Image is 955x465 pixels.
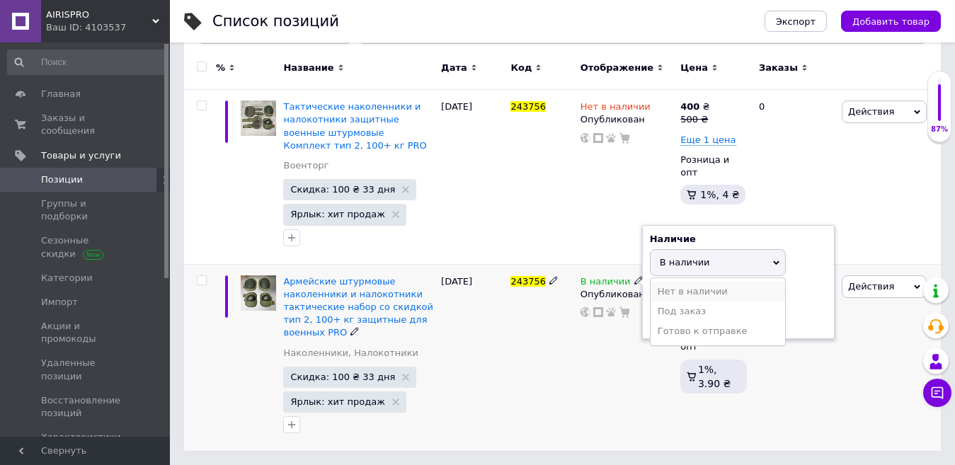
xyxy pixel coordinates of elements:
[651,282,785,302] li: Нет в наличии
[852,16,930,27] span: Добавить товар
[510,276,546,287] span: 243756
[283,101,426,151] a: Тактические наколенники и налокотники защитные военные штурмовые Комплект тип 2, 100+ кг PRO
[848,106,894,117] span: Действия
[581,62,653,74] span: Отображение
[650,233,827,246] div: Наличие
[212,14,339,29] div: Список позиций
[41,173,83,186] span: Позиции
[680,154,747,179] div: Розница и опт
[750,264,838,451] div: 0
[765,11,827,32] button: Экспорт
[923,379,951,407] button: Чат с покупателем
[41,394,131,420] span: Восстановление позиций
[680,134,736,146] span: Еще 1 цена
[41,357,131,382] span: Удаленные позиции
[283,62,333,74] span: Название
[928,125,951,134] div: 87%
[698,364,731,389] span: 1%, 3.90 ₴
[283,159,328,172] a: Военторг
[441,62,467,74] span: Дата
[759,62,798,74] span: Заказы
[581,276,631,291] span: В наличии
[7,50,167,75] input: Поиск
[680,113,709,126] div: 500 ₴
[41,272,93,285] span: Категории
[283,347,418,360] a: Наколенники, Налокотники
[581,101,651,116] span: Нет в наличии
[41,296,78,309] span: Импорт
[216,62,225,74] span: %
[290,185,395,194] span: Скидка: 100 ₴ 33 дня
[651,302,785,321] li: Под заказ
[750,90,838,264] div: 0
[651,321,785,341] li: Готово к отправке
[680,101,709,113] div: ₴
[41,88,81,101] span: Главная
[290,372,395,381] span: Скидка: 100 ₴ 33 дня
[283,276,433,338] a: Армейские штурмовые наколенники и налокотники тактические набор со скидкой тип 2, 100+ кг защитны...
[241,275,276,311] img: Армейские штурмовые наколенники и налокотники тактические набор со скидкой тип 2, 100+ кг защитны...
[581,288,674,301] div: Опубликован
[46,21,170,34] div: Ваш ID: 4103537
[581,113,674,126] div: Опубликован
[700,189,739,200] span: 1%, 4 ₴
[290,209,384,219] span: Ярлык: хит продаж
[46,8,152,21] span: AIRISPRO
[41,234,131,260] span: Сезонные скидки
[241,101,276,136] img: Тактические наколенники и налокотники защитные военные штурмовые Комплект тип 2, 100+ кг PRO
[41,431,121,444] span: Характеристики
[41,320,131,345] span: Акции и промокоды
[776,16,816,27] span: Экспорт
[660,257,710,268] span: В наличии
[680,62,708,74] span: Цена
[510,62,532,74] span: Код
[680,101,699,112] b: 400
[841,11,941,32] button: Добавить товар
[848,281,894,292] span: Действия
[438,90,507,264] div: [DATE]
[41,197,131,223] span: Группы и подборки
[290,397,384,406] span: Ярлык: хит продаж
[41,149,121,162] span: Товары и услуги
[438,264,507,451] div: [DATE]
[41,112,131,137] span: Заказы и сообщения
[510,101,546,112] span: 243756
